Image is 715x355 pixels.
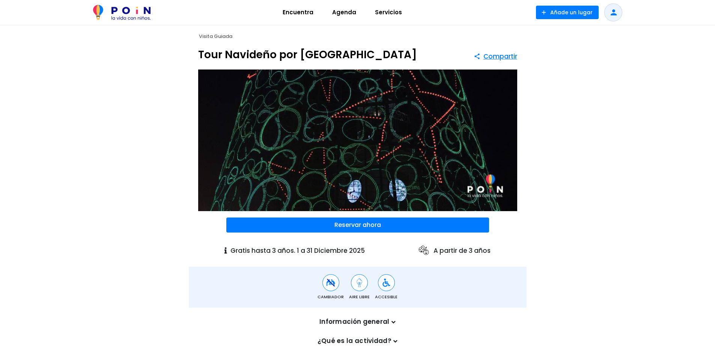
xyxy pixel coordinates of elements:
button: Compartir [474,50,517,63]
a: Agenda [323,3,366,21]
img: POiN [93,5,151,20]
span: Agenda [329,6,360,18]
p: Gratis hasta 3 años. 1 a 31 Diciembre 2025 [224,246,365,256]
span: Servicios [372,6,405,18]
img: ages icon [418,245,430,257]
p: ¿Qué es la actividad? [202,336,513,346]
button: Añade un lugar [536,6,599,19]
span: Cambiador [318,294,344,300]
h1: Tour Navideño por [GEOGRAPHIC_DATA] [198,50,417,60]
span: Encuentra [279,6,317,18]
span: Accesible [375,294,397,300]
img: Accesible [382,278,391,287]
span: Visita Guiada [199,33,232,40]
p: A partir de 3 años [418,245,491,257]
img: Tour Navideño por Madrid [198,69,517,211]
a: Servicios [366,3,411,21]
img: Cambiador [326,278,336,287]
img: Aire Libre [355,278,364,287]
span: Aire Libre [349,294,370,300]
a: Encuentra [273,3,323,21]
p: Información general [202,317,513,327]
button: Reservar ahora [226,218,489,233]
